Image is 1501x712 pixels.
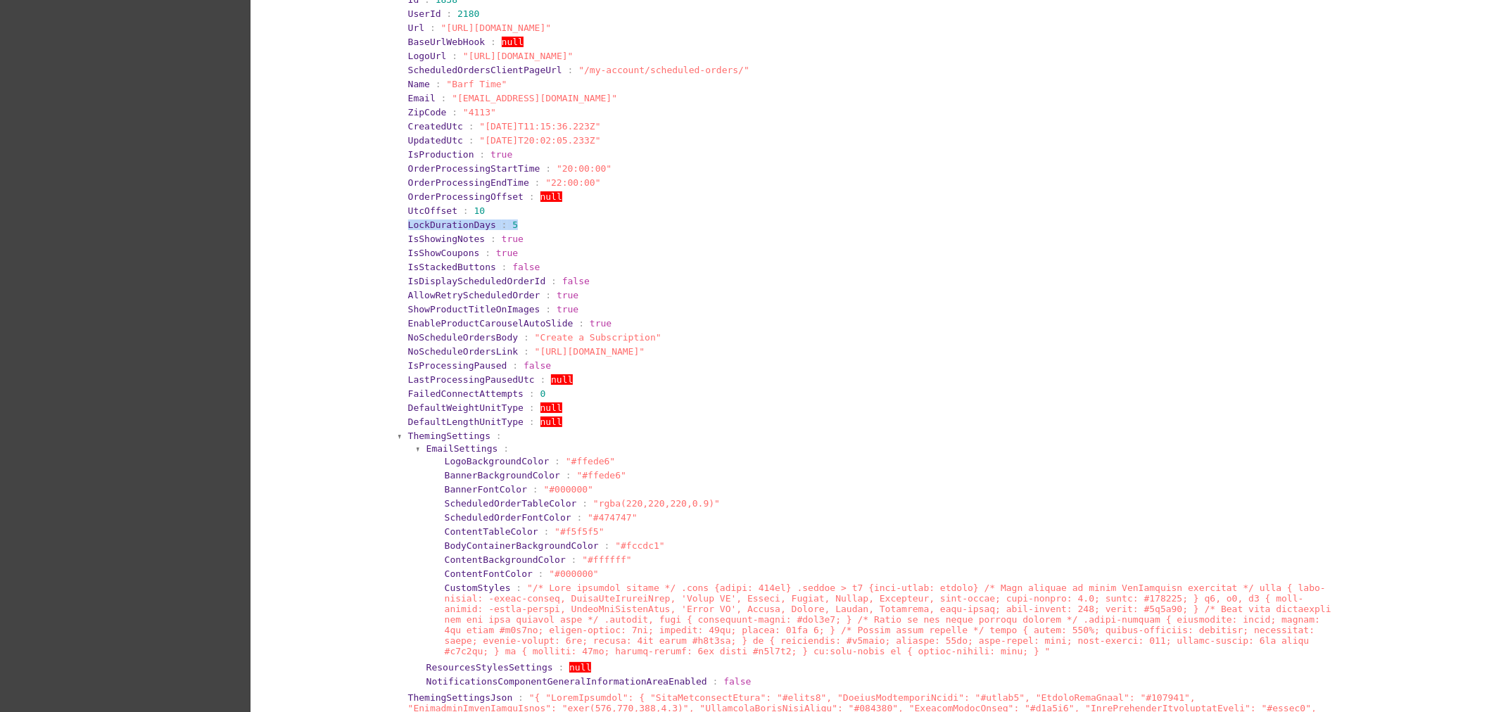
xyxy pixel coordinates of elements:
span: LogoUrl [408,51,447,61]
span: : [544,526,550,537]
span: ContentTableColor [445,526,538,537]
span: CreatedUtc [408,121,463,132]
span: : [529,417,535,427]
span: : [452,51,457,61]
span: ScheduledOrderTableColor [445,498,577,509]
span: : [566,470,571,481]
span: true [557,304,578,314]
span: IsProduction [408,149,474,160]
span: : [469,135,474,146]
span: : [469,121,474,132]
span: : [524,332,529,343]
span: : [529,191,535,202]
span: IsDisplayScheduledOrderId [408,276,546,286]
span: ThemingSettingsJson [408,692,513,703]
span: FailedConnectAttempts [408,388,524,399]
span: : [496,431,502,441]
span: "4113" [463,107,496,117]
span: : [441,93,447,103]
span: CustomStyles [445,583,511,593]
span: UtcOffset [408,205,457,216]
span: : [538,568,544,579]
span: AllowRetryScheduledOrder [408,290,540,300]
span: ThemingSettings [408,431,490,441]
span: UserId [408,8,441,19]
span: NoScheduleOrdersBody [408,332,519,343]
span: false [524,360,551,371]
span: ZipCode [408,107,447,117]
span: BodyContainerBackgroundColor [445,540,599,551]
span: true [557,290,578,300]
span: 2180 [457,8,479,19]
span: "rgba(220,220,220,0.9)" [593,498,720,509]
span: LogoBackgroundColor [445,456,550,466]
span: : [535,177,540,188]
span: ScheduledOrdersClientPageUrl [408,65,562,75]
span: IsShowCoupons [408,248,480,258]
span: : [551,276,557,286]
span: : [524,346,529,357]
span: : [446,8,452,19]
span: : [577,512,583,523]
span: UpdatedUtc [408,135,463,146]
span: OrderProcessingOffset [408,191,524,202]
span: : [463,205,469,216]
span: "#474747" [588,512,637,523]
span: "#000000" [549,568,598,579]
span: ResourcesStylesSettings [426,662,553,673]
span: EnableProductCarouselAutoSlide [408,318,574,329]
span: null [540,417,562,427]
span: "/my-account/scheduled-orders/" [578,65,749,75]
span: BannerFontColor [445,484,527,495]
span: : [518,692,524,703]
span: : [529,388,535,399]
span: "Create a Subscription" [535,332,661,343]
span: "[DATE]T20:02:05.233Z" [479,135,600,146]
span: null [540,191,562,202]
span: 0 [540,388,546,399]
span: null [569,662,591,673]
span: : [545,290,551,300]
span: "#000000" [544,484,593,495]
span: true [502,234,524,244]
span: : [490,37,496,47]
span: : [516,583,521,593]
span: IsStackedButtons [408,262,496,272]
span: DefaultLengthUnitType [408,417,524,427]
span: 10 [474,205,486,216]
span: "[URL][DOMAIN_NAME]" [463,51,574,61]
span: : [713,676,718,687]
span: : [533,484,538,495]
span: Name [408,79,430,89]
span: : [604,540,610,551]
span: Url [408,23,424,33]
span: "/* Lore ipsumdol sitame */ .cons {adipi: 414el} .seddoe > t7 {inci-utlab: etdolo} /* Magn aliqua... [445,583,1331,656]
span: : [582,498,588,509]
span: : [545,304,551,314]
span: "22:00:00" [545,177,600,188]
span: Email [408,93,436,103]
span: false [512,262,540,272]
span: NotificationsComponentGeneralInformationAreaEnabled [426,676,707,687]
span: "20:00:00" [557,163,612,174]
span: "#ffffff" [582,554,631,565]
span: DefaultWeightUnitType [408,402,524,413]
span: "#ffede6" [577,470,626,481]
span: "#fccdc1" [615,540,664,551]
span: NoScheduleOrdersLink [408,346,519,357]
span: : [545,163,551,174]
span: : [502,262,507,272]
span: true [496,248,518,258]
span: null [502,37,524,47]
span: : [568,65,574,75]
span: : [452,107,457,117]
span: OrderProcessingEndTime [408,177,529,188]
span: ContentBackgroundColor [445,554,566,565]
span: true [590,318,612,329]
span: : [555,456,560,466]
span: "[URL][DOMAIN_NAME]" [535,346,645,357]
span: true [490,149,512,160]
span: : [540,374,546,385]
span: EmailSettings [426,443,498,454]
span: IsProcessingPaused [408,360,507,371]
